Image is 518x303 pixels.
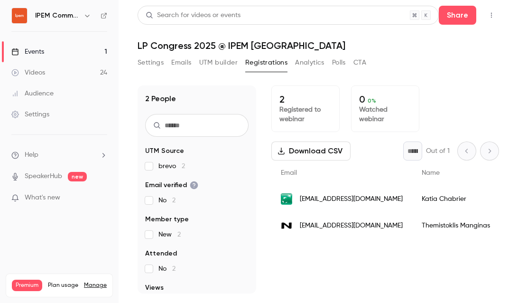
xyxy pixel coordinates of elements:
[295,55,324,70] button: Analytics
[412,212,499,239] div: Themistoklis Manginas
[279,105,332,124] p: Registered to webinar
[332,55,346,70] button: Polls
[171,55,191,70] button: Emails
[35,11,80,20] h6: IPEM Community
[12,280,42,291] span: Premium
[439,6,476,25] button: Share
[172,197,176,204] span: 2
[426,146,450,156] p: Out of 1
[145,249,177,258] span: Attended
[145,283,164,293] span: Views
[145,93,176,104] h1: 2 People
[281,170,297,176] span: Email
[359,105,411,124] p: Watched webinar
[48,282,78,289] span: Plan usage
[199,55,238,70] button: UTM builder
[96,194,107,202] iframe: Noticeable Trigger
[11,110,49,119] div: Settings
[145,215,189,224] span: Member type
[25,193,60,203] span: What's new
[182,163,185,170] span: 2
[25,171,62,181] a: SpeakerHub
[245,55,287,70] button: Registrations
[177,231,181,238] span: 2
[145,180,198,190] span: Email verified
[422,170,440,176] span: Name
[68,172,87,181] span: new
[25,150,38,160] span: Help
[412,186,499,212] div: Katia Chabrier
[281,220,292,231] img: ath.forthnet.gr
[11,68,45,77] div: Videos
[11,47,44,57] div: Events
[172,265,176,272] span: 2
[300,194,403,204] span: [EMAIL_ADDRESS][DOMAIN_NAME]
[158,264,176,274] span: No
[145,146,184,156] span: UTM Source
[271,142,351,161] button: Download CSV
[281,193,292,205] img: bnpparibas.com
[158,196,176,205] span: No
[138,40,499,51] h1: LP Congress 2025 @ IPEM [GEOGRAPHIC_DATA]
[158,230,181,239] span: New
[279,94,332,105] p: 2
[146,10,240,20] div: Search for videos or events
[11,150,107,160] li: help-dropdown-opener
[300,221,403,231] span: [EMAIL_ADDRESS][DOMAIN_NAME]
[368,97,376,104] span: 0 %
[138,55,164,70] button: Settings
[158,161,185,171] span: brevo
[353,55,366,70] button: CTA
[359,94,411,105] p: 0
[84,282,107,289] a: Manage
[11,89,54,98] div: Audience
[12,8,27,23] img: IPEM Community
